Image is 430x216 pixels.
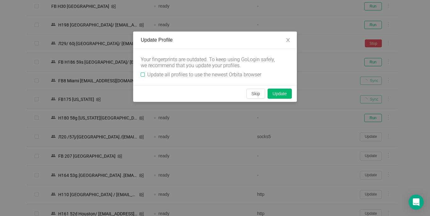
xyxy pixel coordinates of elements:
button: Skip [246,89,265,99]
button: Close [279,32,297,49]
div: Your fingerprints are outdated. To keep using GoLogin safely, we recommend that you update your p... [141,56,279,68]
div: Open Intercom Messenger [409,195,424,210]
button: Update [268,89,292,99]
div: Update Profile [141,37,289,44]
span: Update all profiles to use the newest Orbita browser [145,72,264,78]
i: icon: close [286,38,291,43]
